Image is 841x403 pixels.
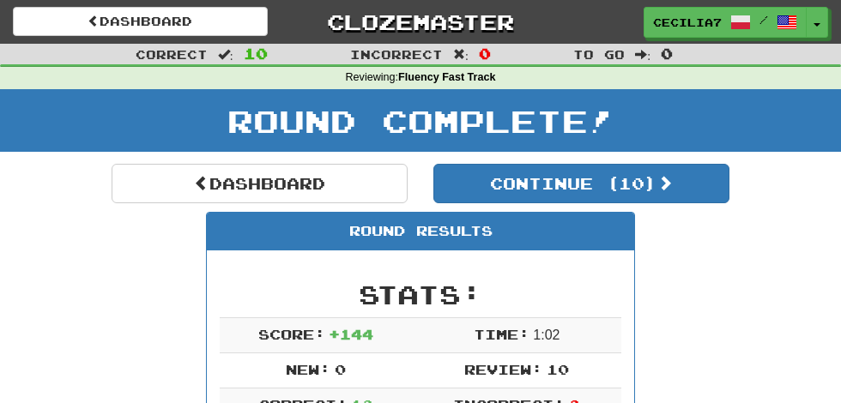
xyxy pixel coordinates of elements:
span: 1 : 0 2 [533,328,560,342]
span: Score: [258,326,325,342]
button: Continue (10) [433,164,729,203]
a: Dashboard [112,164,408,203]
span: 10 [547,361,569,377]
span: : [635,48,650,60]
a: Dashboard [13,7,268,36]
span: 0 [661,45,673,62]
span: Cecilia7 [653,15,722,30]
a: Clozemaster [293,7,548,37]
a: Cecilia7 / [644,7,807,38]
span: : [218,48,233,60]
span: 0 [335,361,346,377]
span: : [453,48,469,60]
h1: Round Complete! [6,104,835,138]
div: Round Results [207,213,634,250]
span: To go [573,47,625,62]
span: Incorrect [350,47,443,62]
span: + 144 [329,326,373,342]
span: Review: [464,361,542,377]
span: Time: [474,326,529,342]
h2: Stats: [220,280,621,309]
span: Correct [136,47,208,62]
span: 10 [244,45,268,62]
span: 0 [479,45,491,62]
span: New: [286,361,330,377]
strong: Fluency Fast Track [398,71,495,83]
span: / [759,14,768,26]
